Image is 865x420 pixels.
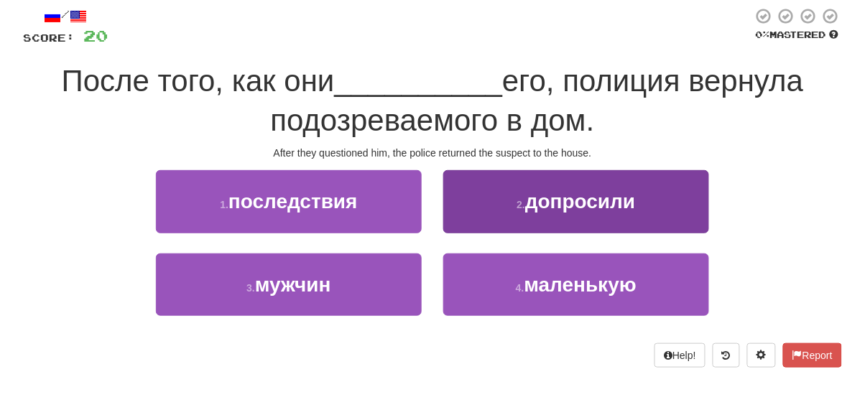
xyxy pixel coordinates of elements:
[524,274,637,296] span: маленькую
[525,190,635,213] span: допросили
[255,274,331,296] span: мужчин
[783,343,842,368] button: Report
[156,253,422,316] button: 3.мужчин
[156,170,422,233] button: 1.последствия
[220,199,228,210] small: 1 .
[23,146,842,160] div: After they questioned him, the police returned the suspect to the house.
[443,253,709,316] button: 4.маленькую
[335,64,503,98] span: __________
[516,282,524,294] small: 4 .
[23,32,75,44] span: Score:
[228,190,358,213] span: последствия
[756,29,770,40] span: 0 %
[246,282,255,294] small: 3 .
[654,343,706,368] button: Help!
[62,64,335,98] span: После того, как они
[753,29,842,42] div: Mastered
[83,27,108,45] span: 20
[517,199,525,210] small: 2 .
[270,64,803,137] span: его, полиция вернула подозреваемого в дом.
[443,170,709,233] button: 2.допросили
[23,7,108,25] div: /
[713,343,740,368] button: Round history (alt+y)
